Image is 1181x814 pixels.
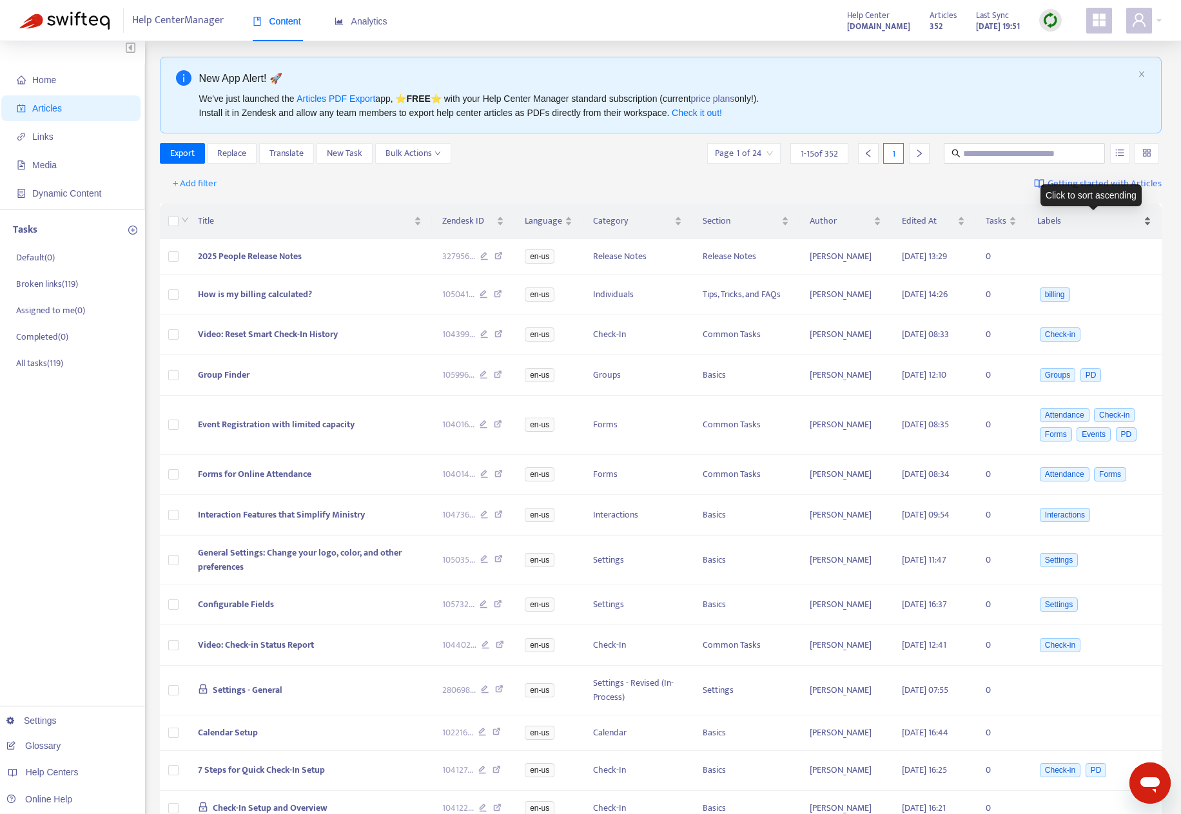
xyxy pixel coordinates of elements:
[386,146,441,160] span: Bulk Actions
[1040,597,1078,612] span: Settings
[1034,173,1162,194] a: Getting started with Articles
[525,508,554,522] span: en-us
[1115,148,1124,157] span: unordered-list
[199,70,1133,86] div: New App Alert! 🚀
[1040,287,1070,302] span: billing
[892,204,975,239] th: Edited At
[6,741,61,751] a: Glossary
[583,396,692,455] td: Forms
[1040,184,1142,206] div: Click to sort ascending
[692,315,799,356] td: Common Tasks
[672,108,722,118] a: Check it out!
[952,149,961,158] span: search
[583,315,692,356] td: Check-In
[335,17,344,26] span: area-chart
[442,214,494,228] span: Zendesk ID
[915,149,924,158] span: right
[442,726,473,740] span: 102216 ...
[799,625,892,666] td: [PERSON_NAME]
[514,204,583,239] th: Language
[198,762,325,777] span: 7 Steps for Quick Check-In Setup
[1040,408,1089,422] span: Attendance
[16,330,68,344] p: Completed ( 0 )
[198,802,208,812] span: lock
[442,249,475,264] span: 327956 ...
[1091,12,1107,28] span: appstore
[692,396,799,455] td: Common Tasks
[442,327,475,342] span: 104399 ...
[442,467,475,481] span: 104014 ...
[1110,143,1130,164] button: unordered-list
[198,417,355,432] span: Event Registration with limited capacity
[198,367,249,382] span: Group Finder
[163,173,227,194] button: + Add filter
[583,666,692,715] td: Settings - Revised (In-Process)
[259,143,314,164] button: Translate
[432,204,515,239] th: Zendesk ID
[902,327,949,342] span: [DATE] 08:33
[799,751,892,791] td: [PERSON_NAME]
[317,143,373,164] button: New Task
[975,455,1027,496] td: 0
[17,104,26,113] span: account-book
[17,132,26,141] span: link
[173,176,217,191] span: + Add filter
[975,239,1027,275] td: 0
[975,315,1027,356] td: 0
[692,355,799,396] td: Basics
[902,287,948,302] span: [DATE] 14:26
[975,495,1027,536] td: 0
[692,239,799,275] td: Release Notes
[976,8,1009,23] span: Last Sync
[799,585,892,626] td: [PERSON_NAME]
[1077,427,1111,441] span: Events
[17,189,26,198] span: container
[930,8,957,23] span: Articles
[799,715,892,751] td: [PERSON_NAME]
[217,146,246,160] span: Replace
[583,585,692,626] td: Settings
[799,666,892,715] td: [PERSON_NAME]
[253,17,262,26] span: book
[1138,70,1146,78] span: close
[692,751,799,791] td: Basics
[1116,427,1137,441] span: PD
[1094,408,1135,422] span: Check-in
[692,536,799,585] td: Basics
[975,396,1027,455] td: 0
[583,275,692,315] td: Individuals
[525,638,554,652] span: en-us
[253,16,301,26] span: Content
[902,725,948,740] span: [DATE] 16:44
[1048,177,1162,191] span: Getting started with Articles
[442,368,474,382] span: 105996 ...
[16,304,85,317] p: Assigned to me ( 0 )
[1040,763,1080,777] span: Check-in
[213,683,282,697] span: Settings - General
[297,93,375,104] a: Articles PDF Export
[198,467,311,481] span: Forms for Online Attendance
[17,160,26,170] span: file-image
[442,638,476,652] span: 104402 ...
[525,214,562,228] span: Language
[902,214,955,228] span: Edited At
[583,625,692,666] td: Check-In
[902,637,946,652] span: [DATE] 12:41
[902,597,947,612] span: [DATE] 16:37
[525,287,554,302] span: en-us
[975,715,1027,751] td: 0
[975,625,1027,666] td: 0
[1027,204,1162,239] th: Labels
[799,536,892,585] td: [PERSON_NAME]
[976,19,1020,34] strong: [DATE] 19:51
[692,585,799,626] td: Basics
[442,763,473,777] span: 104127 ...
[583,355,692,396] td: Groups
[847,19,910,34] a: [DOMAIN_NAME]
[1034,179,1044,189] img: image-link
[525,683,554,697] span: en-us
[198,327,338,342] span: Video: Reset Smart Check-In History
[583,715,692,751] td: Calendar
[434,150,441,157] span: down
[902,367,946,382] span: [DATE] 12:10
